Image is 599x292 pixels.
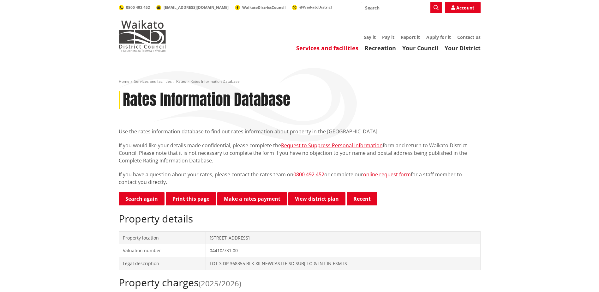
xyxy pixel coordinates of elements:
[199,278,241,289] span: (2025/2026)
[119,79,129,84] a: Home
[364,34,376,40] a: Say it
[119,277,481,289] h2: Property charges
[119,142,481,164] p: If you would like your details made confidential, please complete the form and return to Waikato ...
[119,231,206,244] td: Property location
[401,34,420,40] a: Report it
[164,5,229,10] span: [EMAIL_ADDRESS][DOMAIN_NAME]
[206,231,480,244] td: [STREET_ADDRESS]
[119,192,165,205] a: Search again
[445,44,481,52] a: Your District
[119,171,481,186] p: If you have a question about your rates, please contact the rates team on or complete our for a s...
[126,5,150,10] span: 0800 492 452
[363,171,411,178] a: online request form
[445,2,481,13] a: Account
[119,79,481,84] nav: breadcrumb
[382,34,394,40] a: Pay it
[119,5,150,10] a: 0800 492 452
[457,34,481,40] a: Contact us
[293,171,324,178] a: 0800 492 452
[119,244,206,257] td: Valuation number
[242,5,286,10] span: WaikatoDistrictCouncil
[296,44,358,52] a: Services and facilities
[288,192,345,205] a: View district plan
[235,5,286,10] a: WaikatoDistrictCouncil
[166,192,216,205] button: Print this page
[176,79,186,84] a: Rates
[190,79,240,84] span: Rates Information Database
[119,128,481,135] p: Use the rates information database to find out rates information about property in the [GEOGRAPHI...
[119,257,206,270] td: Legal description
[365,44,396,52] a: Recreation
[402,44,438,52] a: Your Council
[206,257,480,270] td: LOT 3 DP 368355 BLK XII NEWCASTLE SD SUBJ TO & INT IN ESMTS
[347,192,377,205] button: Recent
[299,4,332,10] span: @WaikatoDistrict
[292,4,332,10] a: @WaikatoDistrict
[281,142,383,149] a: Request to Suppress Personal Information
[119,20,166,52] img: Waikato District Council - Te Kaunihera aa Takiwaa o Waikato
[134,79,172,84] a: Services and facilities
[119,213,481,225] h2: Property details
[206,244,480,257] td: 04410/731.00
[123,91,290,109] h1: Rates Information Database
[426,34,451,40] a: Apply for it
[217,192,287,205] a: Make a rates payment
[156,5,229,10] a: [EMAIL_ADDRESS][DOMAIN_NAME]
[361,2,442,13] input: Search input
